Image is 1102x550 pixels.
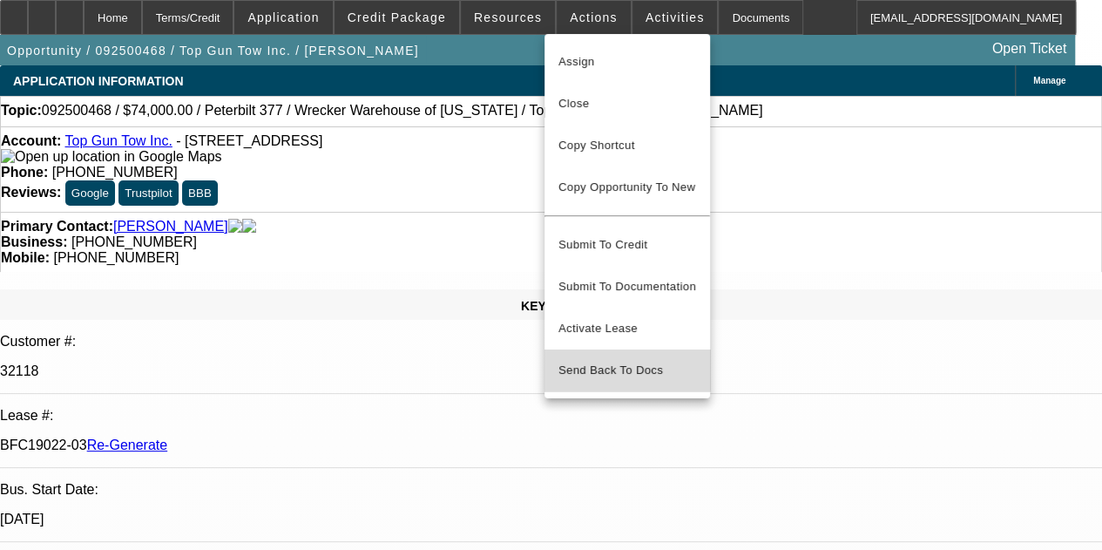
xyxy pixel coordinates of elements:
[558,318,696,339] span: Activate Lease
[558,360,696,381] span: Send Back To Docs
[558,51,696,72] span: Assign
[558,180,695,194] span: Copy Opportunity To New
[558,234,696,255] span: Submit To Credit
[558,93,696,114] span: Close
[558,135,696,156] span: Copy Shortcut
[558,276,696,297] span: Submit To Documentation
